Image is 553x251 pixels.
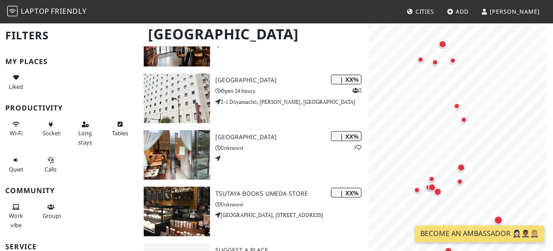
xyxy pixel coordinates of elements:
[78,129,92,146] span: Long stays
[490,8,540,15] span: [PERSON_NAME]
[215,133,369,141] h3: [GEOGRAPHIC_DATA]
[443,4,472,19] a: Add
[354,143,362,151] p: 1
[437,38,448,50] div: Map marker
[331,74,362,84] div: | XX%
[5,22,133,49] h2: Filters
[215,210,369,219] p: [GEOGRAPHIC_DATA], [STREET_ADDRESS]
[42,212,62,220] span: Group tables
[9,212,23,228] span: People working
[21,6,50,16] span: Laptop
[430,57,440,68] div: Map marker
[423,182,434,193] div: Map marker
[412,185,422,195] div: Map marker
[352,86,362,95] p: 2
[458,114,469,125] div: Map marker
[138,73,369,123] a: Osaka Tokyu REI Hotel | XX% 2 [GEOGRAPHIC_DATA] Open 24 hours 2-1 Dōyamachō, [PERSON_NAME], [GEOG...
[454,176,465,187] div: Map marker
[5,57,133,66] h3: My Places
[138,186,369,236] a: TSUTAYA BOOKS Umeda Store | XX% TSUTAYA BOOKS Umeda Store Unknown [GEOGRAPHIC_DATA], [STREET_ADDR...
[447,55,458,66] div: Map marker
[74,117,96,149] button: Long stays
[9,165,23,173] span: Quiet
[5,104,133,112] h3: Productivity
[5,70,27,94] button: Liked
[403,4,438,19] a: Cities
[492,214,504,226] div: Map marker
[415,8,434,15] span: Cities
[40,200,61,223] button: Groups
[5,117,27,141] button: Wi-Fi
[455,162,467,173] div: Map marker
[42,129,63,137] span: Power sockets
[432,186,443,198] div: Map marker
[331,131,362,141] div: | XX%
[5,186,133,195] h3: Community
[7,4,87,19] a: LaptopFriendly LaptopFriendly
[215,87,369,95] p: Open 24 hours
[9,83,23,91] span: Liked
[112,129,128,137] span: Work-friendly tables
[215,97,369,106] p: 2-1 Dōyamachō, [PERSON_NAME], [GEOGRAPHIC_DATA]
[215,200,369,208] p: Unknown
[141,22,367,46] h1: [GEOGRAPHIC_DATA]
[477,4,543,19] a: [PERSON_NAME]
[426,182,438,193] div: Map marker
[51,6,86,16] span: Friendly
[144,73,210,123] img: Osaka Tokyu REI Hotel
[5,243,133,251] h3: Service
[45,165,57,173] span: Video/audio calls
[215,143,369,152] p: Unknown
[215,190,369,197] h3: TSUTAYA BOOKS Umeda Store
[5,200,27,232] button: Work vibe
[415,54,426,65] div: Map marker
[144,186,210,236] img: TSUTAYA BOOKS Umeda Store
[426,174,437,184] div: Map marker
[138,130,369,179] a: Elmers Green Cafe | XX% 1 [GEOGRAPHIC_DATA] Unknown
[456,8,469,15] span: Add
[7,6,18,16] img: LaptopFriendly
[451,101,462,111] div: Map marker
[415,225,544,242] a: Become an Ambassador 🤵🏻‍♀️🤵🏾‍♂️🤵🏼‍♀️
[331,187,362,198] div: | XX%
[40,117,61,141] button: Sockets
[10,129,23,137] span: Stable Wi-Fi
[109,117,131,141] button: Tables
[40,153,61,176] button: Calls
[144,130,210,179] img: Elmers Green Cafe
[5,153,27,176] button: Quiet
[215,76,369,84] h3: [GEOGRAPHIC_DATA]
